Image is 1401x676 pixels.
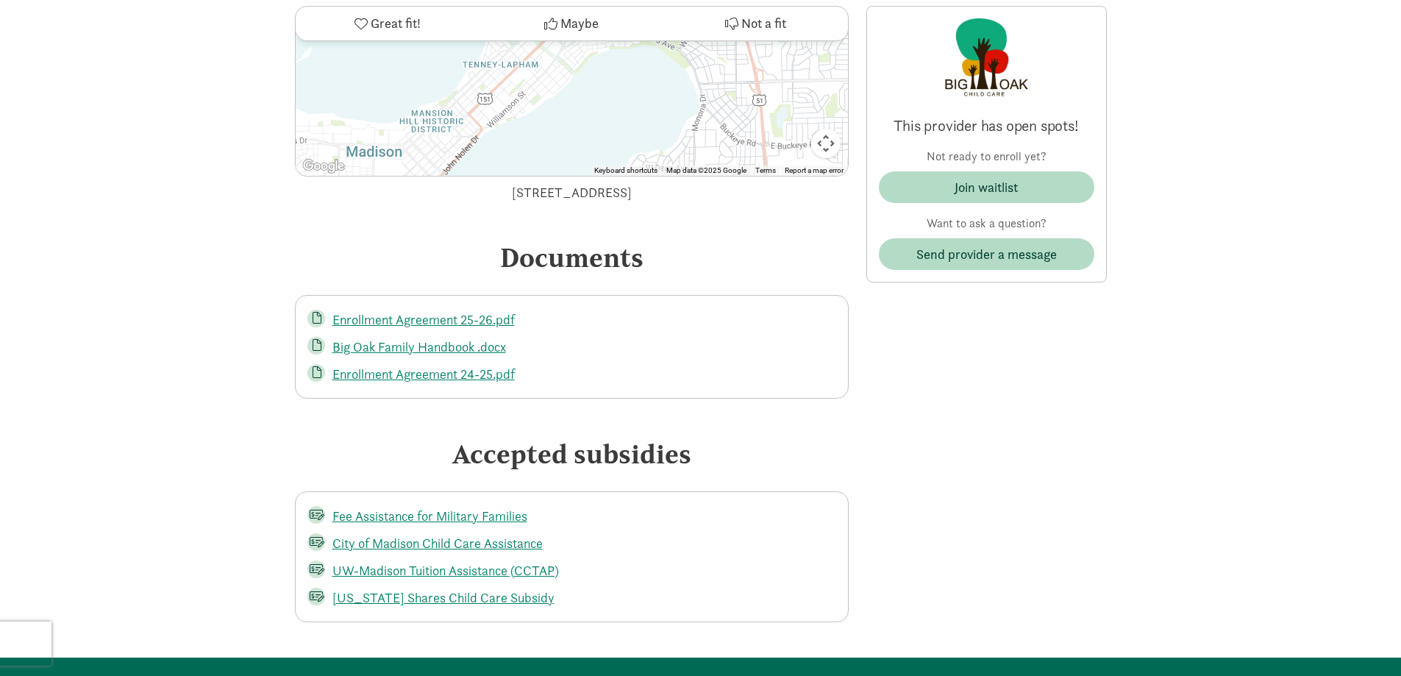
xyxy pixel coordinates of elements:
[879,215,1094,232] p: Want to ask a question?
[663,7,847,40] button: Not a fit
[955,177,1018,197] div: Join waitlist
[295,238,849,277] div: Documents
[299,157,348,176] a: Open this area in Google Maps (opens a new window)
[332,562,559,579] a: UW-Madison Tuition Assistance (CCTAP)
[332,311,515,328] a: Enrollment Agreement 25-26.pdf
[332,535,543,552] a: City of Madison Child Care Assistance
[480,7,663,40] button: Maybe
[332,338,506,355] a: Big Oak Family Handbook .docx
[371,14,421,34] span: Great fit!
[741,14,786,34] span: Not a fit
[594,166,657,176] button: Keyboard shortcuts
[295,182,849,202] div: [STREET_ADDRESS]
[916,244,1057,264] span: Send provider a message
[296,7,480,40] button: Great fit!
[332,366,515,383] a: Enrollment Agreement 24-25.pdf
[299,157,348,176] img: Google
[755,166,776,174] a: Terms
[879,115,1094,136] p: This provider has open spots!
[332,508,527,524] a: Fee Assistance for Military Families
[879,148,1094,166] p: Not ready to enroll yet?
[560,14,599,34] span: Maybe
[785,166,844,174] a: Report a map error
[811,129,841,158] button: Map camera controls
[879,171,1094,203] button: Join waitlist
[666,166,746,174] span: Map data ©2025 Google
[332,589,555,606] a: [US_STATE] Shares Child Care Subsidy
[295,434,849,474] div: Accepted subsidies
[879,238,1094,270] button: Send provider a message
[943,18,1030,98] img: Provider logo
